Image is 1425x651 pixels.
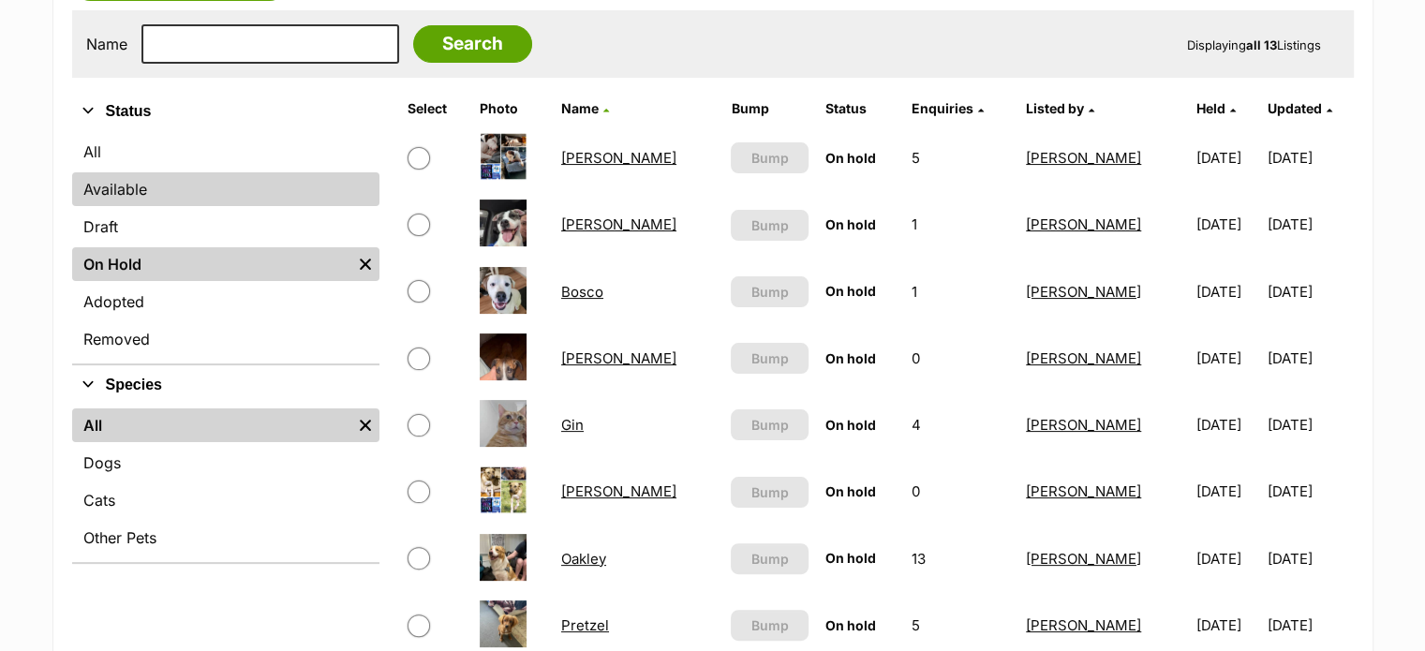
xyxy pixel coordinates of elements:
[731,543,808,574] button: Bump
[413,25,532,63] input: Search
[912,100,984,116] a: Enquiries
[825,550,876,566] span: On hold
[1026,349,1141,367] a: [PERSON_NAME]
[1026,550,1141,568] a: [PERSON_NAME]
[1246,37,1277,52] strong: all 13
[723,94,815,124] th: Bump
[561,482,676,500] a: [PERSON_NAME]
[825,216,876,232] span: On hold
[904,326,1017,391] td: 0
[904,126,1017,190] td: 5
[1196,100,1236,116] a: Held
[1187,37,1321,52] span: Displaying Listings
[72,373,379,397] button: Species
[72,285,379,318] a: Adopted
[751,282,789,302] span: Bump
[825,417,876,433] span: On hold
[904,192,1017,257] td: 1
[1026,283,1141,301] a: [PERSON_NAME]
[1268,126,1351,190] td: [DATE]
[1189,392,1267,457] td: [DATE]
[561,616,609,634] a: Pretzel
[561,215,676,233] a: [PERSON_NAME]
[1189,126,1267,190] td: [DATE]
[1026,482,1141,500] a: [PERSON_NAME]
[825,150,876,166] span: On hold
[731,409,808,440] button: Bump
[825,283,876,299] span: On hold
[731,343,808,374] button: Bump
[72,322,379,356] a: Removed
[1026,616,1141,634] a: [PERSON_NAME]
[1268,100,1322,116] span: Updated
[731,210,808,241] button: Bump
[912,100,973,116] span: translation missing: en.admin.listings.index.attributes.enquiries
[72,135,379,169] a: All
[751,215,789,235] span: Bump
[400,94,470,124] th: Select
[751,482,789,502] span: Bump
[1268,392,1351,457] td: [DATE]
[825,350,876,366] span: On hold
[1189,326,1267,391] td: [DATE]
[472,94,552,124] th: Photo
[351,247,379,281] a: Remove filter
[72,405,379,562] div: Species
[751,615,789,635] span: Bump
[1196,100,1225,116] span: Held
[731,477,808,508] button: Bump
[561,100,599,116] span: Name
[1189,192,1267,257] td: [DATE]
[1268,100,1332,116] a: Updated
[751,549,789,569] span: Bump
[72,408,351,442] a: All
[751,348,789,368] span: Bump
[904,526,1017,591] td: 13
[1189,526,1267,591] td: [DATE]
[904,392,1017,457] td: 4
[561,550,606,568] a: Oakley
[72,247,351,281] a: On Hold
[904,459,1017,524] td: 0
[731,142,808,173] button: Bump
[731,276,808,307] button: Bump
[1268,192,1351,257] td: [DATE]
[561,149,676,167] a: [PERSON_NAME]
[561,283,603,301] a: Bosco
[825,617,876,633] span: On hold
[1268,259,1351,324] td: [DATE]
[1026,100,1084,116] span: Listed by
[561,416,584,434] a: Gin
[1026,100,1094,116] a: Listed by
[1268,526,1351,591] td: [DATE]
[818,94,902,124] th: Status
[72,483,379,517] a: Cats
[86,36,127,52] label: Name
[561,349,676,367] a: [PERSON_NAME]
[72,521,379,555] a: Other Pets
[72,446,379,480] a: Dogs
[72,131,379,363] div: Status
[1189,259,1267,324] td: [DATE]
[1026,416,1141,434] a: [PERSON_NAME]
[751,415,789,435] span: Bump
[1268,459,1351,524] td: [DATE]
[1026,149,1141,167] a: [PERSON_NAME]
[1268,326,1351,391] td: [DATE]
[72,210,379,244] a: Draft
[731,610,808,641] button: Bump
[561,100,609,116] a: Name
[72,172,379,206] a: Available
[351,408,379,442] a: Remove filter
[1026,215,1141,233] a: [PERSON_NAME]
[72,99,379,124] button: Status
[751,148,789,168] span: Bump
[1189,459,1267,524] td: [DATE]
[825,483,876,499] span: On hold
[904,259,1017,324] td: 1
